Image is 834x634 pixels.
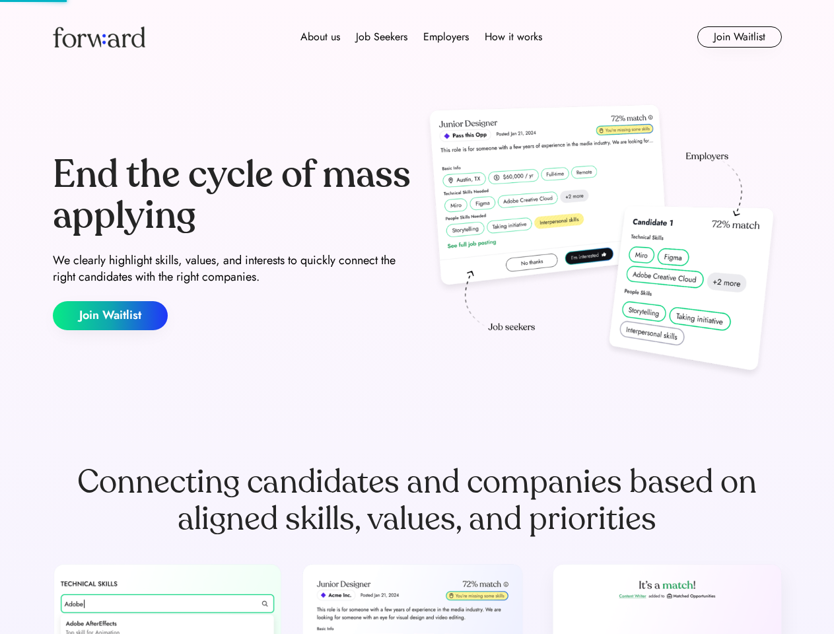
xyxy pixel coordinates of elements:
div: Employers [423,29,469,45]
div: Connecting candidates and companies based on aligned skills, values, and priorities [53,464,782,538]
div: How it works [485,29,542,45]
div: We clearly highlight skills, values, and interests to quickly connect the right candidates with t... [53,252,412,285]
div: Job Seekers [356,29,407,45]
img: Forward logo [53,26,145,48]
div: About us [300,29,340,45]
div: End the cycle of mass applying [53,155,412,236]
button: Join Waitlist [53,301,168,330]
img: hero-image.png [423,100,782,384]
button: Join Waitlist [697,26,782,48]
